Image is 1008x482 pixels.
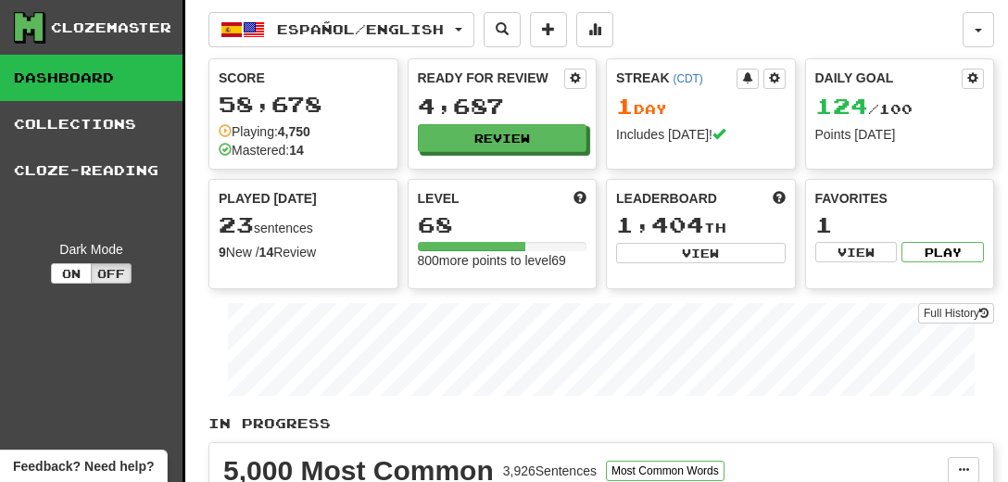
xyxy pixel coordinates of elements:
[815,242,898,262] button: View
[259,245,274,260] strong: 14
[815,125,985,144] div: Points [DATE]
[14,240,169,259] div: Dark Mode
[484,12,521,47] button: Search sentences
[91,263,132,284] button: Off
[616,189,717,208] span: Leaderboard
[277,21,444,37] span: Español / English
[815,101,913,117] span: / 100
[418,124,587,152] button: Review
[901,242,984,262] button: Play
[219,189,317,208] span: Played [DATE]
[616,211,704,237] span: 1,404
[219,243,388,261] div: New / Review
[616,93,634,119] span: 1
[418,95,587,118] div: 4,687
[815,69,963,89] div: Daily Goal
[289,143,304,158] strong: 14
[13,457,154,476] span: Open feedback widget
[616,243,786,263] button: View
[219,141,304,159] div: Mastered:
[208,12,474,47] button: Español/English
[815,213,985,236] div: 1
[503,462,597,480] div: 3,926 Sentences
[616,95,786,119] div: Day
[418,213,587,236] div: 68
[576,12,613,47] button: More stats
[616,125,786,144] div: Includes [DATE]!
[278,124,310,139] strong: 4,750
[51,263,92,284] button: On
[616,69,737,87] div: Streak
[606,461,724,481] button: Most Common Words
[51,19,171,37] div: Clozemaster
[219,245,226,260] strong: 9
[530,12,567,47] button: Add sentence to collection
[773,189,786,208] span: This week in points, UTC
[616,213,786,237] div: th
[219,211,254,237] span: 23
[219,122,310,141] div: Playing:
[573,189,586,208] span: Score more points to level up
[418,189,460,208] span: Level
[815,189,985,208] div: Favorites
[208,414,994,433] p: In Progress
[673,72,702,85] a: (CDT)
[918,303,994,323] a: Full History
[418,251,587,270] div: 800 more points to level 69
[815,93,868,119] span: 124
[418,69,565,87] div: Ready for Review
[219,93,388,116] div: 58,678
[219,69,388,87] div: Score
[219,213,388,237] div: sentences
